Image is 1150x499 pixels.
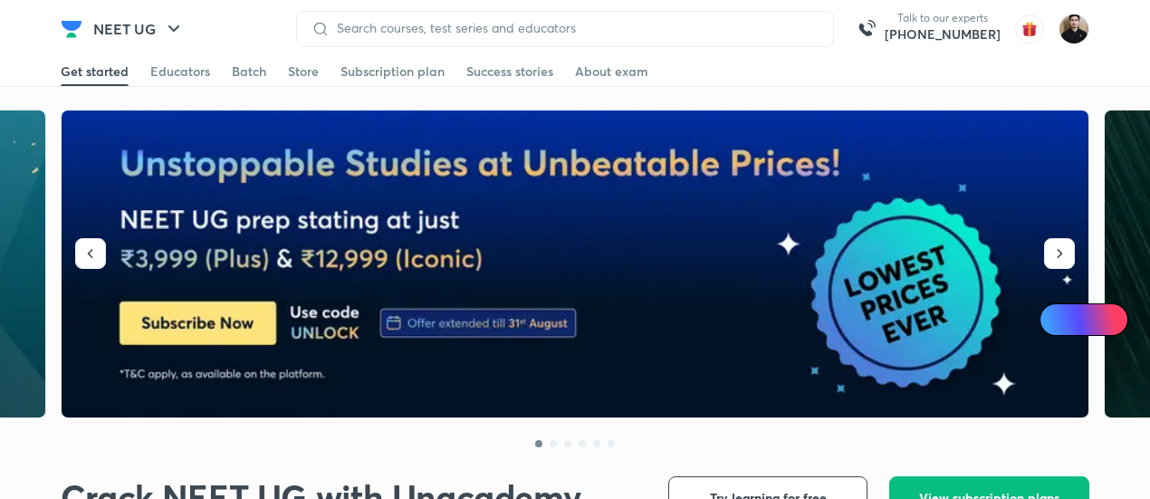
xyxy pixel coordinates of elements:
[1059,14,1089,44] img: Maneesh Kumar Sharma
[330,21,819,35] input: Search courses, test series and educators
[1050,312,1065,327] img: Icon
[466,57,553,86] a: Success stories
[82,11,196,47] button: NEET UG
[340,57,445,86] a: Subscription plan
[232,62,266,81] div: Batch
[232,57,266,86] a: Batch
[848,11,885,47] img: call-us
[885,11,1001,25] p: Talk to our experts
[61,57,129,86] a: Get started
[150,62,210,81] div: Educators
[1069,312,1117,327] span: Ai Doubts
[288,62,319,81] div: Store
[466,62,553,81] div: Success stories
[885,25,1001,43] a: [PHONE_NUMBER]
[1040,303,1128,336] a: Ai Doubts
[340,62,445,81] div: Subscription plan
[288,57,319,86] a: Store
[575,57,648,86] a: About exam
[1015,14,1044,43] img: avatar
[575,62,648,81] div: About exam
[61,62,129,81] div: Get started
[150,57,210,86] a: Educators
[61,18,82,40] img: Company Logo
